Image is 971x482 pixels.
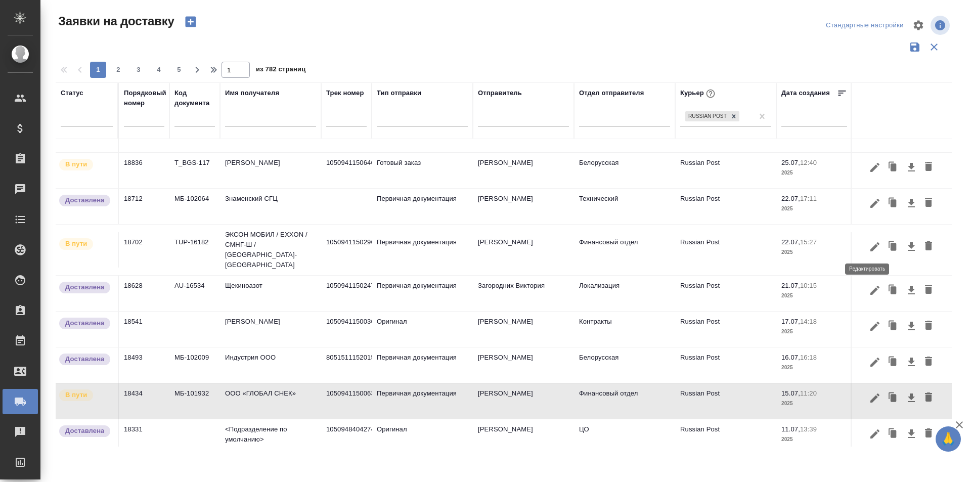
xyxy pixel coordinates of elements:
td: 18541 [119,312,169,347]
button: Клонировать [884,353,903,372]
p: В пути [65,239,87,249]
td: 10509411500361 [321,312,372,347]
button: Клонировать [884,281,903,300]
div: Заявка принята в работу [58,388,113,402]
div: Russian Post [685,111,728,122]
td: Белорусская [574,347,675,383]
td: Загородних Виктория [473,276,574,311]
button: Редактировать [866,353,884,372]
td: 18434 [119,383,169,419]
p: 17.07, [781,318,800,325]
span: 4 [151,65,167,75]
td: 10509484042744 [321,419,372,455]
p: 16.07, [781,354,800,361]
button: Редактировать [866,388,884,408]
p: В пути [65,390,87,400]
button: Клонировать [884,424,903,444]
p: Доставлена [65,318,104,328]
span: из 782 страниц [256,63,305,78]
p: В пути [65,159,87,169]
p: 12:40 [800,159,817,166]
td: Первичная документация [372,383,473,419]
p: 22.07, [781,238,800,246]
td: AU-16534 [169,276,220,311]
td: [PERSON_NAME] [473,232,574,268]
td: 10509411502471 [321,276,372,311]
td: Технический [574,189,675,224]
td: 10509411506462 [321,153,372,188]
p: 22.07, [781,195,800,202]
span: 3 [130,65,147,75]
td: ЦО [574,419,675,455]
div: Документы доставлены, фактическая дата доставки проставиться автоматически [58,317,113,330]
td: МБ-102009 [169,347,220,383]
button: Клонировать [884,317,903,336]
button: Удалить [920,158,937,177]
div: Документы доставлены, фактическая дата доставки проставиться автоматически [58,281,113,294]
td: 18493 [119,347,169,383]
p: 2025 [781,434,847,445]
button: Редактировать [866,158,884,177]
p: 14:18 [800,318,817,325]
td: Первичная документация [372,189,473,224]
div: Документы доставлены, фактическая дата доставки проставиться автоматически [58,194,113,207]
button: Редактировать [866,281,884,300]
td: [PERSON_NAME] [473,347,574,383]
button: Удалить [920,237,937,256]
td: Оригинал [372,419,473,455]
td: Финансовый отдел [574,232,675,268]
td: Первичная документация [372,347,473,383]
div: Отдел отправителя [579,88,644,98]
span: 🙏 [940,428,957,450]
p: 2025 [781,327,847,337]
button: Скачать [903,424,920,444]
span: Заявки на доставку [56,13,174,29]
p: 2025 [781,204,847,214]
span: 2 [110,65,126,75]
div: Дата создания [781,88,830,98]
button: 2 [110,62,126,78]
td: Первичная документация [372,276,473,311]
div: Трек номер [326,88,364,98]
p: Доставлена [65,195,104,205]
button: Сохранить фильтры [905,37,924,57]
button: Удалить [920,353,937,372]
div: Заявка принята в работу [58,237,113,251]
td: [PERSON_NAME] [473,383,574,419]
td: ЭКСОН МОБИЛ / EXXON / СМНГ-Ш / [GEOGRAPHIC_DATA]-[GEOGRAPHIC_DATA] [220,225,321,275]
td: ООО «ГЛОБАЛ СНЕК» [220,383,321,419]
td: Готовый заказ [372,153,473,188]
td: Первичная документация [372,232,473,268]
td: Финансовый отдел [574,383,675,419]
td: МБ-101932 [169,383,220,419]
button: Скачать [903,388,920,408]
td: 18712 [119,189,169,224]
button: Удалить [920,424,937,444]
td: Знаменский СГЦ [220,189,321,224]
button: 4 [151,62,167,78]
div: Документы доставлены, фактическая дата доставки проставиться автоматически [58,424,113,438]
p: 15:27 [800,238,817,246]
div: Курьер [680,87,717,100]
button: 🙏 [936,426,961,452]
p: 10:15 [800,282,817,289]
button: Скачать [903,194,920,213]
span: 5 [171,65,187,75]
td: [PERSON_NAME] [473,312,574,347]
td: 18331 [119,419,169,455]
button: Клонировать [884,158,903,177]
div: Russian Post [684,110,740,123]
button: Клонировать [884,388,903,408]
div: split button [823,18,906,33]
td: 18836 [119,153,169,188]
td: Russian Post [675,419,776,455]
button: Клонировать [884,237,903,256]
div: Код документа [174,88,215,108]
td: Russian Post [675,189,776,224]
div: Порядковый номер [124,88,166,108]
td: [PERSON_NAME] [473,419,574,455]
td: 10509411502969 [321,232,372,268]
td: Контракты [574,312,675,347]
button: Редактировать [866,317,884,336]
td: 10509411500637 [321,383,372,419]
